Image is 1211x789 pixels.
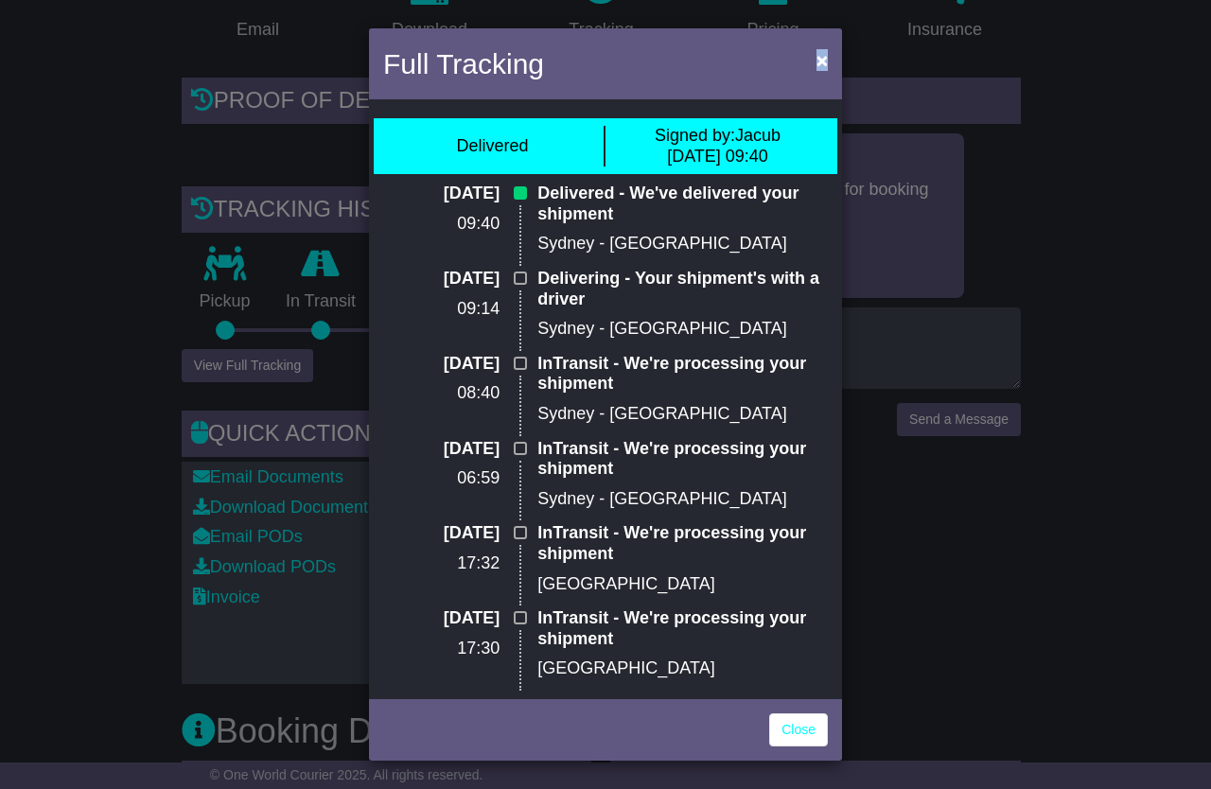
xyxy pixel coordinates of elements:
[537,693,828,734] p: InTransit - We've collected your shipment
[383,608,500,629] p: [DATE]
[537,184,828,224] p: Delivered - We've delivered your shipment
[537,523,828,564] p: InTransit - We're processing your shipment
[655,126,735,145] span: Signed by:
[537,354,828,394] p: InTransit - We're processing your shipment
[537,234,828,254] p: Sydney - [GEOGRAPHIC_DATA]
[383,439,500,460] p: [DATE]
[383,639,500,659] p: 17:30
[383,269,500,289] p: [DATE]
[383,214,500,235] p: 09:40
[383,43,544,85] h4: Full Tracking
[383,184,500,204] p: [DATE]
[383,468,500,489] p: 06:59
[383,693,500,714] p: [DATE]
[383,354,500,375] p: [DATE]
[537,489,828,510] p: Sydney - [GEOGRAPHIC_DATA]
[383,299,500,320] p: 09:14
[537,269,828,309] p: Delivering - Your shipment's with a driver
[769,713,828,746] a: Close
[383,523,500,544] p: [DATE]
[537,608,828,649] p: InTransit - We're processing your shipment
[456,136,528,157] div: Delivered
[816,49,828,71] span: ×
[537,439,828,480] p: InTransit - We're processing your shipment
[807,41,837,79] button: Close
[383,553,500,574] p: 17:32
[537,404,828,425] p: Sydney - [GEOGRAPHIC_DATA]
[537,574,828,595] p: [GEOGRAPHIC_DATA]
[537,658,828,679] p: [GEOGRAPHIC_DATA]
[537,319,828,340] p: Sydney - [GEOGRAPHIC_DATA]
[655,126,781,167] div: Jacub [DATE] 09:40
[383,383,500,404] p: 08:40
